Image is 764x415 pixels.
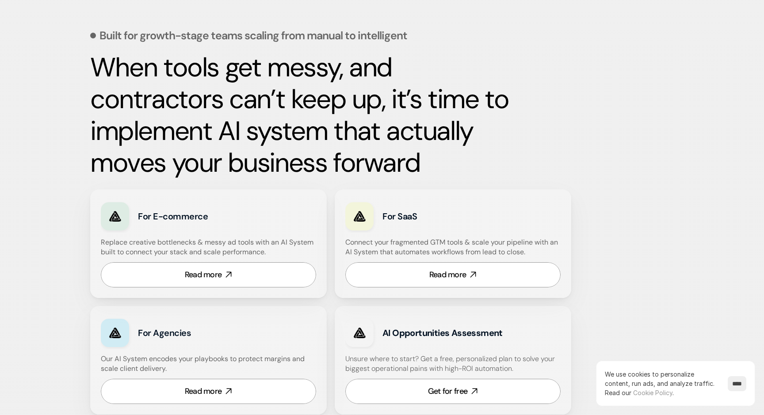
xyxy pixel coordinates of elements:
[101,354,316,374] h4: Our AI System encodes your playbooks to protect margins and scale client delivery.
[185,386,222,397] div: Read more
[90,50,515,180] strong: When tools get messy, and contractors can’t keep up, it’s time to implement AI system that actual...
[382,327,503,339] strong: AI Opportunities Assessment
[138,327,259,339] h3: For Agencies
[185,269,222,280] div: Read more
[605,370,719,397] p: We use cookies to personalize content, run ads, and analyze traffic.
[382,210,503,223] h3: For SaaS
[345,379,561,404] a: Get for free
[345,238,565,257] h4: Connect your fragmented GTM tools & scale your pipeline with an AI System that automates workflow...
[633,389,672,396] a: Cookie Policy
[101,262,316,287] a: Read more
[345,354,561,374] h4: Unsure where to start? Get a free, personalized plan to solve your biggest operational pains with...
[138,210,259,223] h3: For E-commerce
[429,269,466,280] div: Read more
[101,379,316,404] a: Read more
[605,389,674,396] span: Read our .
[345,262,561,287] a: Read more
[101,238,314,257] h4: Replace creative bottlenecks & messy ad tools with an AI System built to connect your stack and s...
[99,30,407,41] p: Built for growth-stage teams scaling from manual to intelligent
[428,386,467,397] div: Get for free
